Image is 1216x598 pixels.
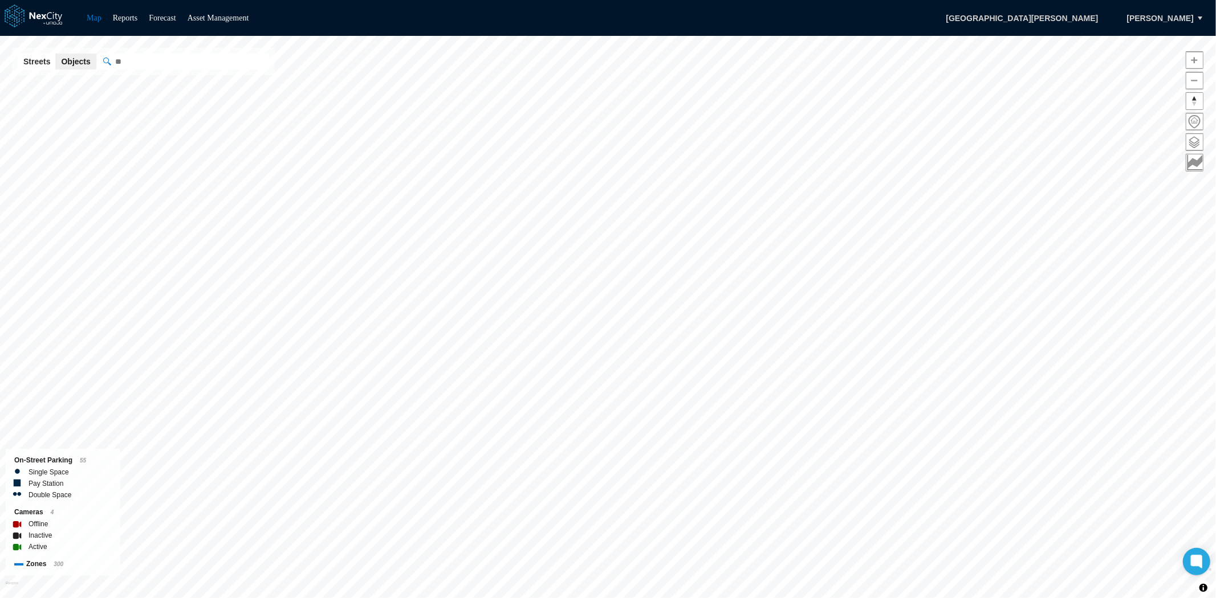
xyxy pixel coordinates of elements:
[1186,51,1203,69] button: Zoom in
[14,558,112,570] div: Zones
[149,14,176,22] a: Forecast
[29,478,63,489] label: Pay Station
[29,530,52,541] label: Inactive
[55,54,96,69] button: Objects
[23,56,50,67] span: Streets
[5,581,18,595] a: Mapbox homepage
[51,509,54,515] span: 4
[1186,133,1203,151] button: Layers management
[87,14,101,22] a: Map
[113,14,138,22] a: Reports
[29,489,71,501] label: Double Space
[188,14,249,22] a: Asset Management
[1186,154,1203,171] button: Key metrics
[29,518,48,530] label: Offline
[1127,13,1194,24] span: [PERSON_NAME]
[1186,93,1203,109] span: Reset bearing to north
[1115,9,1206,28] button: [PERSON_NAME]
[934,9,1110,28] span: [GEOGRAPHIC_DATA][PERSON_NAME]
[14,454,112,466] div: On-Street Parking
[61,56,90,67] span: Objects
[1186,72,1203,89] button: Zoom out
[29,466,69,478] label: Single Space
[1186,92,1203,110] button: Reset bearing to north
[29,541,47,552] label: Active
[1200,581,1207,594] span: Toggle attribution
[54,561,63,567] span: 300
[14,506,112,518] div: Cameras
[1197,581,1210,595] button: Toggle attribution
[1186,113,1203,130] button: Home
[1186,52,1203,68] span: Zoom in
[80,457,86,464] span: 55
[18,54,56,69] button: Streets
